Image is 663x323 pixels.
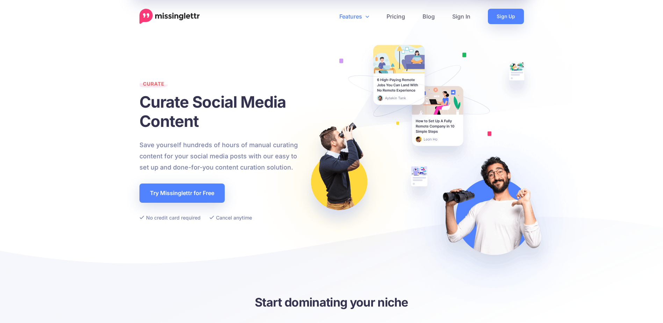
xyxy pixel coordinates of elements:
[139,184,225,203] a: Try Missinglettr for Free
[378,9,414,24] a: Pricing
[139,139,305,173] p: Save yourself hundreds of hours of manual curating content for your social media posts with our e...
[139,81,168,90] span: Curate
[209,213,252,222] li: Cancel anytime
[488,9,524,24] a: Sign Up
[444,9,479,24] a: Sign In
[139,213,201,222] li: No credit card required
[414,9,444,24] a: Blog
[139,92,305,131] h1: Curate Social Media Content
[139,9,200,24] a: Home
[331,9,378,24] a: Features
[139,294,524,310] h3: Start dominating your niche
